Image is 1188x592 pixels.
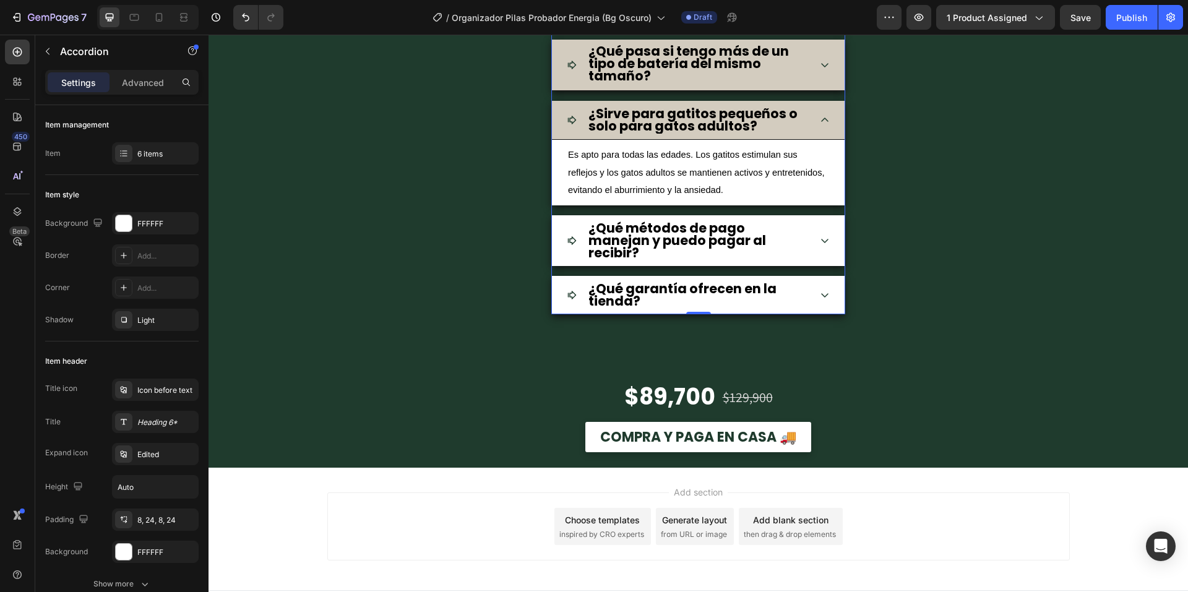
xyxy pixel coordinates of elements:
div: 8, 24, 8, 24 [137,515,196,526]
div: Light [137,315,196,326]
p: Accordion [60,44,165,59]
strong: ¿Sirve para gatitos pequeños o solo para gatos adultos? [380,70,589,100]
strong: ¿Qué métodos de pago manejan y puedo pagar al recibir? [380,184,557,227]
div: Padding [45,512,91,528]
div: Item header [45,356,87,367]
div: Show more [93,578,151,590]
span: inspired by CRO experts [351,494,436,505]
p: Settings [61,76,96,89]
div: Item [45,148,61,159]
div: Edited [137,449,196,460]
span: Organizador Pilas Probador Energia (Bg Oscuro) [452,11,652,24]
span: Add section [460,451,519,464]
div: Expand icon [45,447,88,458]
div: Add... [137,251,196,262]
div: Rich Text Editor. Editing area: main [378,186,601,226]
button: 7 [5,5,92,30]
iframe: Design area [209,35,1188,592]
span: from URL or image [452,494,519,505]
span: Es apto para todas las edades. Los gatitos estimulan sus reflejos y los gatos adultos se mantiene... [359,115,616,161]
button: Save [1060,5,1101,30]
div: Icon before text [137,385,196,396]
div: Title icon [45,383,77,394]
div: Beta [9,226,30,236]
div: FFFFFF [137,547,196,558]
div: Add blank section [544,479,620,492]
div: Background [45,215,105,232]
div: Rich Text Editor. Editing area: main [378,71,601,100]
span: then drag & drop elements [535,494,627,505]
div: Open Intercom Messenger [1146,531,1176,561]
div: Choose templates [356,479,431,492]
div: Corner [45,282,70,293]
div: Heading 6* [137,417,196,428]
div: Border [45,250,69,261]
div: Item style [45,189,79,200]
button: 1 product assigned [936,5,1055,30]
button: Publish [1106,5,1158,30]
div: Publish [1116,11,1147,24]
p: COMPRA Y PAGA EN CASA 🚚 [392,392,588,413]
input: Auto [113,476,198,498]
strong: ¿Qué garantía ofrecen en la tienda? [380,245,568,275]
div: Shadow [45,314,74,325]
div: Add... [137,283,196,294]
div: Undo/Redo [233,5,283,30]
span: / [446,11,449,24]
div: Background [45,546,88,557]
div: Item management [45,119,109,131]
p: Advanced [122,76,164,89]
div: 6 items [137,148,196,160]
span: 1 product assigned [947,11,1027,24]
div: Generate layout [454,479,519,492]
p: 7 [81,10,87,25]
div: Rich Text Editor. Editing area: main [378,246,601,275]
div: Height [45,479,85,495]
span: Draft [694,12,712,23]
div: Title [45,416,61,427]
div: FFFFFF [137,218,196,230]
a: COMPRA Y PAGA EN CASA 🚚 [377,387,603,418]
div: 450 [12,132,30,142]
div: $89,700 [415,347,508,379]
div: $129,900 [513,353,566,373]
span: Save [1070,12,1091,23]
